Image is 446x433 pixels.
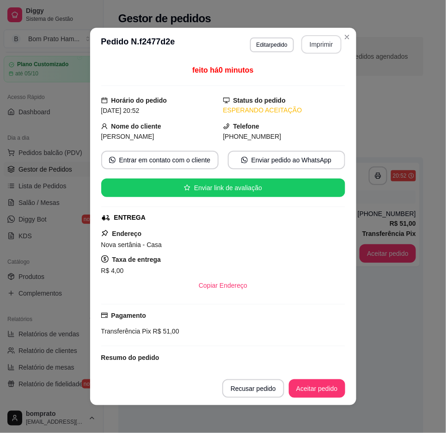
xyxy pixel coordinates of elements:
[241,157,248,163] span: whats-app
[101,107,140,114] span: [DATE] 20:52
[301,35,342,54] button: Imprimir
[101,97,108,104] span: calendar
[223,105,345,115] div: ESPERANDO ACEITAÇÃO
[114,213,146,223] div: ENTREGA
[101,354,159,361] strong: Resumo do pedido
[223,133,281,140] span: [PHONE_NUMBER]
[191,276,255,295] button: Copiar Endereço
[250,37,294,52] button: Editarpedido
[228,151,345,169] button: whats-appEnviar pedido ao WhatsApp
[151,328,179,335] span: R$ 51,00
[101,123,108,130] span: user
[109,157,116,163] span: whats-app
[233,123,260,130] strong: Telefone
[184,185,190,191] span: star
[223,123,230,130] span: phone
[101,133,154,140] span: [PERSON_NAME]
[222,379,284,398] button: Recusar pedido
[289,379,345,398] button: Aceitar pedido
[111,123,161,130] strong: Nome do cliente
[101,267,124,274] span: R$ 4,00
[101,241,162,248] span: Nova sertânia - Casa
[101,35,175,54] h3: Pedido N. f2477d2e
[101,179,345,197] button: starEnviar link de avaliação
[101,312,108,319] span: credit-card
[111,312,146,319] strong: Pagamento
[101,151,219,169] button: whats-appEntrar em contato com o cliente
[233,97,286,104] strong: Status do pedido
[112,230,142,237] strong: Endereço
[223,97,230,104] span: desktop
[111,97,167,104] strong: Horário do pedido
[101,255,109,263] span: dollar
[101,328,151,335] span: Transferência Pix
[192,66,253,74] span: feito há 0 minutos
[340,30,354,44] button: Close
[112,256,161,263] strong: Taxa de entrega
[101,229,109,237] span: pushpin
